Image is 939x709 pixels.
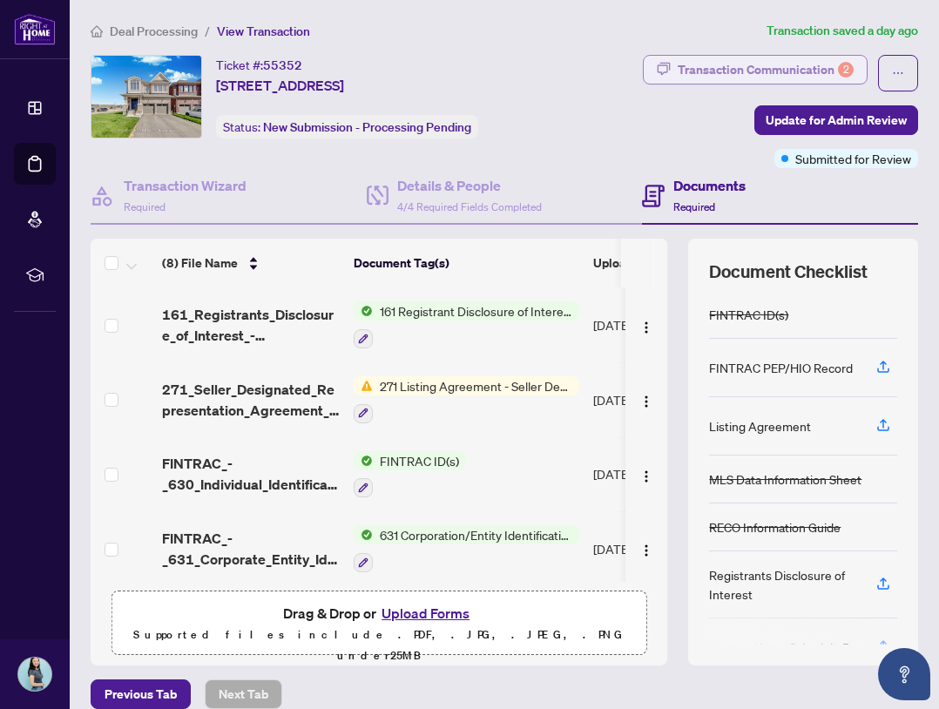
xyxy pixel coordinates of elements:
span: Drag & Drop orUpload FormsSupported files include .PDF, .JPG, .JPEG, .PNG under25MB [112,591,645,677]
th: Document Tag(s) [347,239,586,287]
span: 161_Registrants_Disclosure_of_Interest_-_Disposition_of_Property_-_PropTx-[PERSON_NAME] 2 EXECUTE... [162,304,340,346]
span: Drag & Drop or [283,602,475,625]
img: Status Icon [354,451,373,470]
img: IMG-N12433059_1.jpg [91,56,201,138]
img: Status Icon [354,376,373,395]
td: [DATE] [586,287,708,362]
span: FINTRAC_-_630_Individual_Identification_Record__A__-_PropTx-[PERSON_NAME].pdf [162,453,340,495]
button: Logo [632,535,660,563]
img: Logo [639,544,653,557]
button: Logo [632,311,660,339]
button: Upload Forms [376,602,475,625]
div: Registrants Disclosure of Interest [709,565,855,604]
button: Status Icon631 Corporation/Entity Identification InformationRecord [354,525,579,572]
span: Upload Date [593,253,663,273]
span: View Transaction [217,24,310,39]
img: Logo [639,469,653,483]
span: Required [673,200,715,213]
button: Logo [632,460,660,488]
h4: Details & People [397,175,542,196]
span: FINTRAC_-_631_Corporate_Entity_Identification_Mandatory__B__-_PropTx-[PERSON_NAME].pdf [162,528,340,570]
article: Transaction saved a day ago [767,21,918,41]
div: FINTRAC ID(s) [709,305,788,324]
td: [DATE] [586,362,708,437]
div: Listing Agreement [709,416,811,436]
span: 4/4 Required Fields Completed [397,200,542,213]
span: 161 Registrant Disclosure of Interest - Disposition ofProperty [373,301,579,321]
button: Previous Tab [91,679,191,709]
span: Document Checklist [709,260,868,284]
div: Transaction Communication [678,56,854,84]
span: New Submission - Processing Pending [263,119,471,135]
p: Supported files include .PDF, .JPG, .JPEG, .PNG under 25 MB [123,625,635,666]
img: logo [14,13,56,45]
td: [DATE] [586,437,708,512]
th: Upload Date [586,239,708,287]
span: 55352 [263,57,302,73]
h4: Documents [673,175,746,196]
span: Required [124,200,166,213]
span: home [91,25,103,37]
td: [DATE] [586,511,708,586]
div: Status: [216,115,478,138]
img: Profile Icon [18,658,51,691]
button: Transaction Communication2 [643,55,868,84]
button: Open asap [878,648,930,700]
span: [STREET_ADDRESS] [216,75,344,96]
img: Logo [639,321,653,334]
h4: Transaction Wizard [124,175,247,196]
button: Status Icon271 Listing Agreement - Seller Designated Representation Agreement Authority to Offer ... [354,376,579,423]
button: Update for Admin Review [754,105,918,135]
button: Status Icon161 Registrant Disclosure of Interest - Disposition ofProperty [354,301,579,348]
span: 631 Corporation/Entity Identification InformationRecord [373,525,579,544]
img: Logo [639,395,653,409]
div: FINTRAC PEP/HIO Record [709,358,853,377]
span: FINTRAC ID(s) [373,451,466,470]
div: Ticket #: [216,55,302,75]
span: Update for Admin Review [766,106,907,134]
span: (8) File Name [162,253,238,273]
button: Next Tab [205,679,282,709]
span: Previous Tab [105,680,177,708]
button: Logo [632,386,660,414]
span: Deal Processing [110,24,198,39]
div: MLS Data Information Sheet [709,469,861,489]
div: RECO Information Guide [709,517,841,537]
th: (8) File Name [155,239,347,287]
span: 271_Seller_Designated_Representation_Agreement_Authority_to_Offer_for_Sale_-_PropTx-[PERSON_NAME]... [162,379,340,421]
li: / [205,21,210,41]
img: Status Icon [354,525,373,544]
div: 2 [838,62,854,78]
span: 271 Listing Agreement - Seller Designated Representation Agreement Authority to Offer for Sale [373,376,579,395]
span: Submitted for Review [795,149,911,168]
button: Status IconFINTRAC ID(s) [354,451,466,498]
span: ellipsis [892,67,904,79]
img: Status Icon [354,301,373,321]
